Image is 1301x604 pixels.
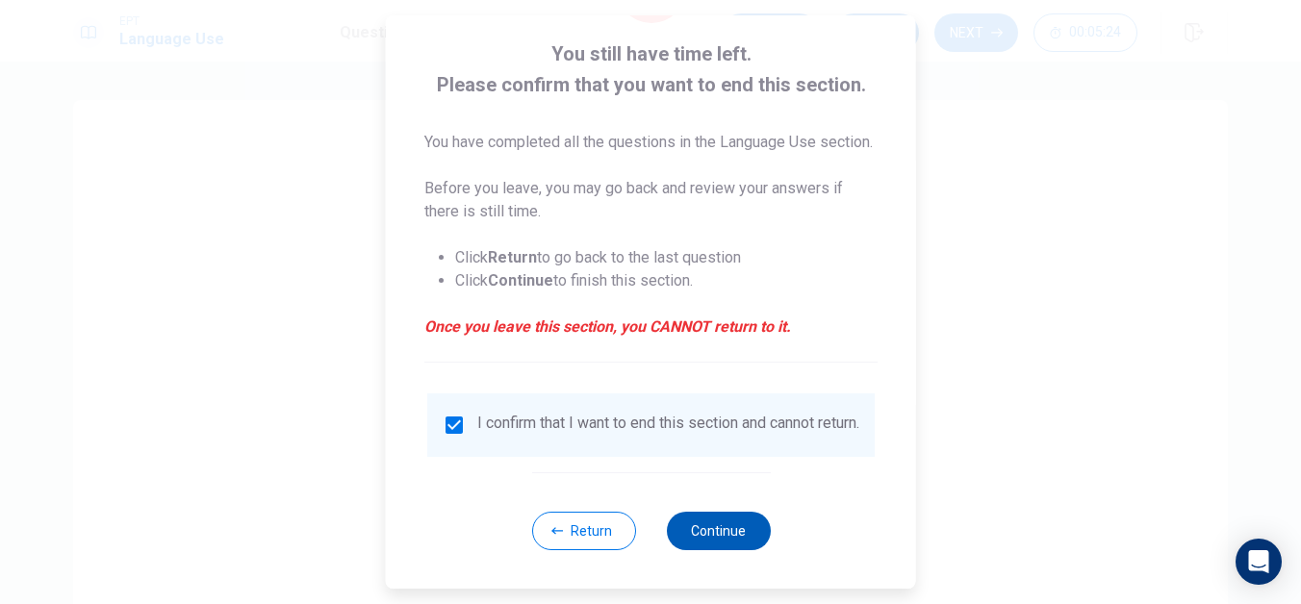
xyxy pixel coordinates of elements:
[424,131,878,154] p: You have completed all the questions in the Language Use section.
[1236,539,1282,585] div: Open Intercom Messenger
[488,248,537,266] strong: Return
[455,269,878,292] li: Click to finish this section.
[424,177,878,223] p: Before you leave, you may go back and review your answers if there is still time.
[488,271,553,289] strong: Continue
[531,512,635,550] button: Return
[455,246,878,269] li: Click to go back to the last question
[477,414,859,437] div: I confirm that I want to end this section and cannot return.
[424,315,878,339] em: Once you leave this section, you CANNOT return to it.
[424,38,878,100] span: You still have time left. Please confirm that you want to end this section.
[666,512,770,550] button: Continue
